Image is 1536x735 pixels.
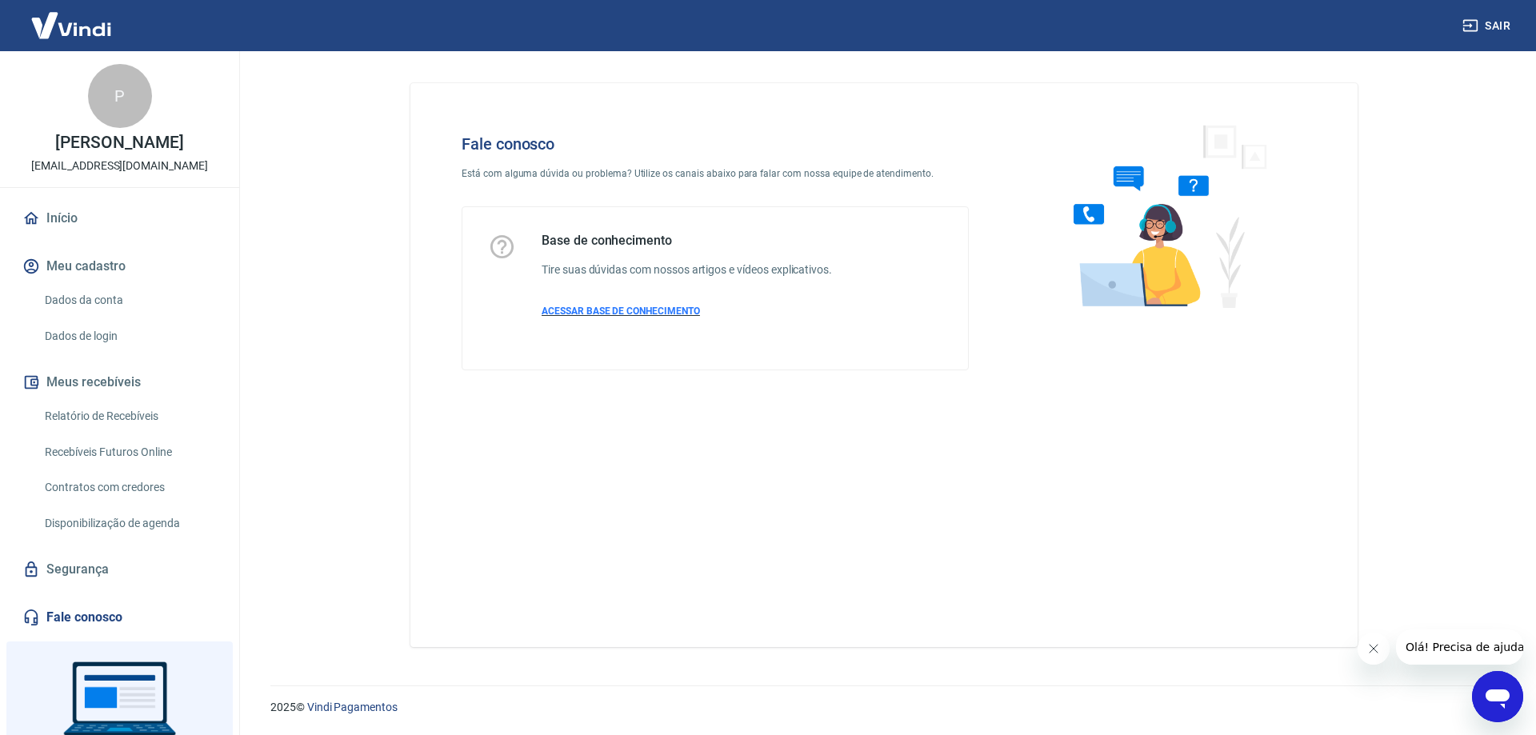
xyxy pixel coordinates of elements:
[1042,109,1285,322] img: Fale conosco
[38,471,220,504] a: Contratos com credores
[542,233,832,249] h5: Base de conhecimento
[31,158,208,174] p: [EMAIL_ADDRESS][DOMAIN_NAME]
[1396,629,1523,665] iframe: Mensagem da empresa
[307,701,398,713] a: Vindi Pagamentos
[19,249,220,284] button: Meu cadastro
[1358,633,1390,665] iframe: Fechar mensagem
[38,284,220,317] a: Dados da conta
[462,166,969,181] p: Está com alguma dúvida ou problema? Utilize os canais abaixo para falar com nossa equipe de atend...
[38,400,220,433] a: Relatório de Recebíveis
[542,262,832,278] h6: Tire suas dúvidas com nossos artigos e vídeos explicativos.
[1472,671,1523,722] iframe: Botão para abrir a janela de mensagens
[88,64,152,128] div: P
[10,11,134,24] span: Olá! Precisa de ajuda?
[542,304,832,318] a: ACESSAR BASE DE CONHECIMENTO
[270,699,1498,716] p: 2025 ©
[19,201,220,236] a: Início
[38,436,220,469] a: Recebíveis Futuros Online
[19,600,220,635] a: Fale conosco
[19,365,220,400] button: Meus recebíveis
[55,134,183,151] p: [PERSON_NAME]
[19,552,220,587] a: Segurança
[38,507,220,540] a: Disponibilização de agenda
[542,306,700,317] span: ACESSAR BASE DE CONHECIMENTO
[38,320,220,353] a: Dados de login
[19,1,123,50] img: Vindi
[462,134,969,154] h4: Fale conosco
[1459,11,1517,41] button: Sair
